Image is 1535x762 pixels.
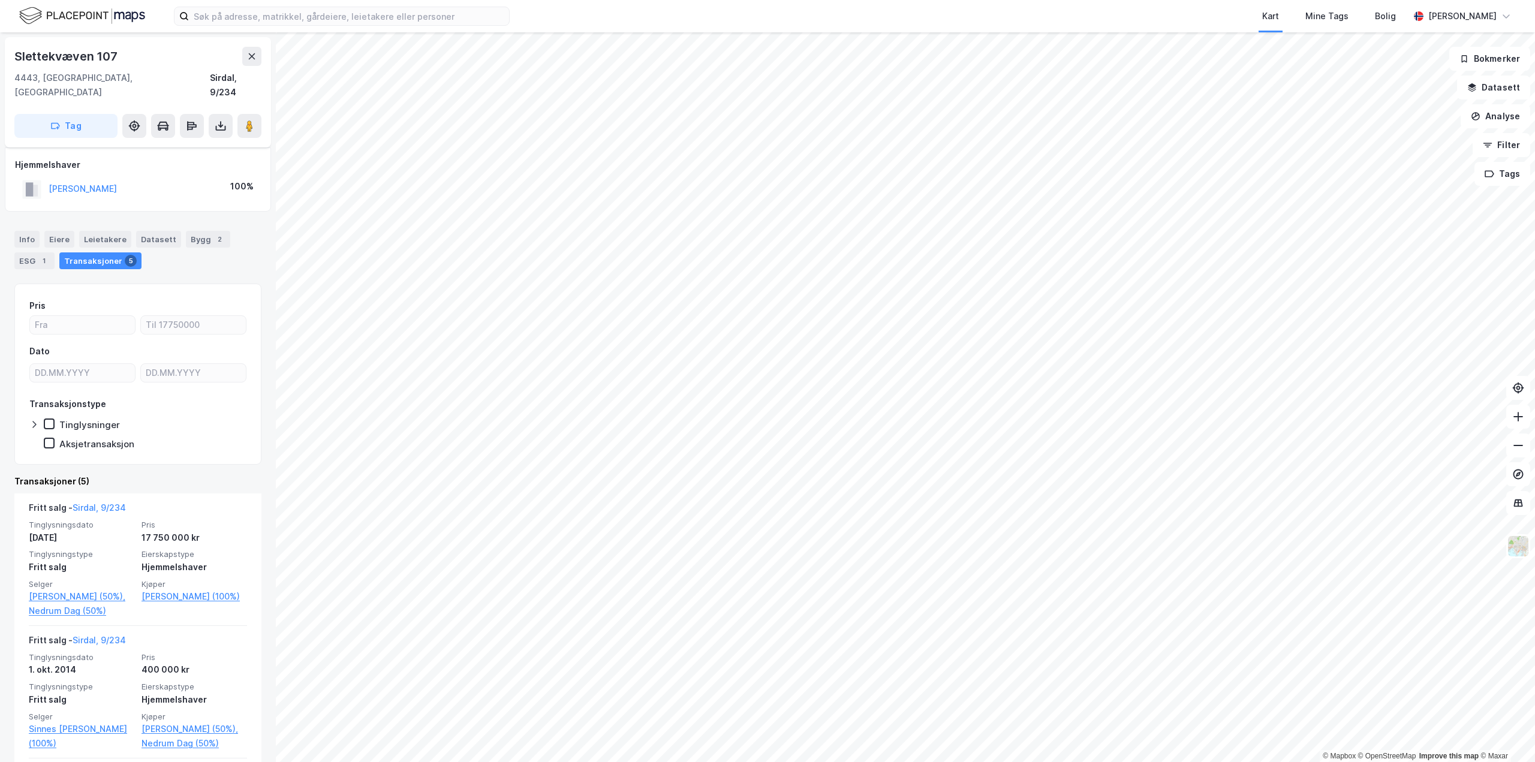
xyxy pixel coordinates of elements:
[142,692,247,707] div: Hjemmelshaver
[142,549,247,559] span: Eierskapstype
[210,71,261,100] div: Sirdal, 9/234
[1358,752,1416,760] a: OpenStreetMap
[30,316,135,334] input: Fra
[73,502,126,513] a: Sirdal, 9/234
[29,662,134,677] div: 1. okt. 2014
[29,579,134,589] span: Selger
[59,438,134,450] div: Aksjetransaksjon
[38,255,50,267] div: 1
[125,255,137,267] div: 5
[30,364,135,382] input: DD.MM.YYYY
[141,316,246,334] input: Til 17750000
[142,579,247,589] span: Kjøper
[29,344,50,359] div: Dato
[1474,162,1530,186] button: Tags
[29,560,134,574] div: Fritt salg
[142,736,247,751] a: Nedrum Dag (50%)
[29,652,134,662] span: Tinglysningsdato
[29,589,134,604] a: [PERSON_NAME] (50%),
[29,712,134,722] span: Selger
[29,604,134,618] a: Nedrum Dag (50%)
[14,114,118,138] button: Tag
[136,231,181,248] div: Datasett
[142,712,247,722] span: Kjøper
[142,560,247,574] div: Hjemmelshaver
[142,652,247,662] span: Pris
[29,722,134,751] a: Sinnes [PERSON_NAME] (100%)
[213,233,225,245] div: 2
[1457,76,1530,100] button: Datasett
[14,474,261,489] div: Transaksjoner (5)
[59,419,120,430] div: Tinglysninger
[1305,9,1349,23] div: Mine Tags
[29,682,134,692] span: Tinglysningstype
[142,589,247,604] a: [PERSON_NAME] (100%)
[1473,133,1530,157] button: Filter
[29,633,126,652] div: Fritt salg -
[14,47,120,66] div: Slettekvæven 107
[186,231,230,248] div: Bygg
[1323,752,1356,760] a: Mapbox
[29,397,106,411] div: Transaksjonstype
[73,635,126,645] a: Sirdal, 9/234
[79,231,131,248] div: Leietakere
[1475,704,1535,762] iframe: Chat Widget
[1375,9,1396,23] div: Bolig
[230,179,254,194] div: 100%
[59,252,142,269] div: Transaksjoner
[1475,704,1535,762] div: Kontrollprogram for chat
[1419,752,1479,760] a: Improve this map
[29,299,46,313] div: Pris
[1428,9,1497,23] div: [PERSON_NAME]
[29,501,126,520] div: Fritt salg -
[142,662,247,677] div: 400 000 kr
[44,231,74,248] div: Eiere
[29,692,134,707] div: Fritt salg
[15,158,261,172] div: Hjemmelshaver
[14,252,55,269] div: ESG
[1507,535,1530,558] img: Z
[1461,104,1530,128] button: Analyse
[142,682,247,692] span: Eierskapstype
[29,549,134,559] span: Tinglysningstype
[142,722,247,736] a: [PERSON_NAME] (50%),
[141,364,246,382] input: DD.MM.YYYY
[19,5,145,26] img: logo.f888ab2527a4732fd821a326f86c7f29.svg
[142,520,247,530] span: Pris
[29,531,134,545] div: [DATE]
[1262,9,1279,23] div: Kart
[29,520,134,530] span: Tinglysningsdato
[14,71,210,100] div: 4443, [GEOGRAPHIC_DATA], [GEOGRAPHIC_DATA]
[189,7,509,25] input: Søk på adresse, matrikkel, gårdeiere, leietakere eller personer
[142,531,247,545] div: 17 750 000 kr
[14,231,40,248] div: Info
[1449,47,1530,71] button: Bokmerker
